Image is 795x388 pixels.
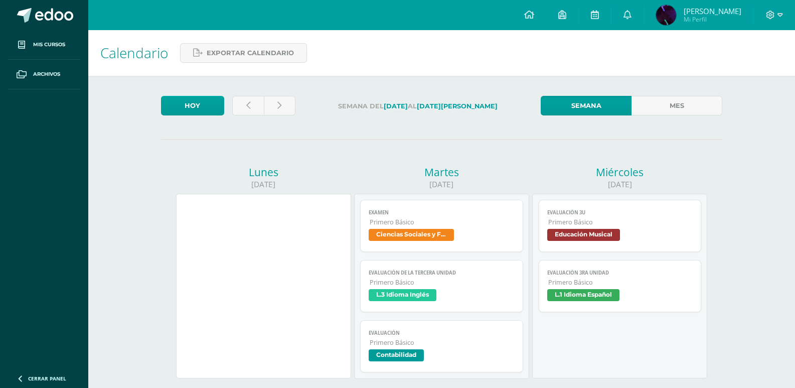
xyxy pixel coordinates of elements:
span: Contabilidad [369,349,424,361]
label: Semana del al [303,96,533,116]
span: Examen [369,209,515,216]
div: [DATE] [354,179,529,190]
span: Cerrar panel [28,375,66,382]
div: [DATE] [176,179,351,190]
span: L.1 Idioma Español [547,289,619,301]
div: Martes [354,165,529,179]
span: Evaluación 3u [547,209,693,216]
span: Exportar calendario [207,44,294,62]
a: Exportar calendario [180,43,307,63]
span: Primero Básico [370,218,515,226]
a: Mis cursos [8,30,80,60]
div: Miércoles [532,165,707,179]
span: L.3 Idioma Inglés [369,289,436,301]
a: Evaluación de la Tercera UnidadPrimero BásicoL.3 Idioma Inglés [360,260,523,312]
a: Evaluación 3uPrimero BásicoEducación Musical [539,200,702,252]
a: Mes [631,96,722,115]
a: Evaluación 3ra UnidadPrimero BásicoL.1 Idioma Español [539,260,702,312]
strong: [DATE] [384,102,408,110]
span: Archivos [33,70,60,78]
span: Educación Musical [547,229,620,241]
span: Evaluación 3ra Unidad [547,270,693,276]
span: Evaluación de la Tercera Unidad [369,270,515,276]
span: Calendario [100,43,168,62]
span: Evaluación [369,330,515,336]
div: Lunes [176,165,351,179]
div: [DATE] [532,179,707,190]
span: Ciencias Sociales y Formación Ciudadana [369,229,454,241]
span: Primero Básico [548,218,693,226]
span: [PERSON_NAME] [684,6,741,16]
strong: [DATE][PERSON_NAME] [417,102,498,110]
span: Primero Básico [370,278,515,287]
a: Hoy [161,96,224,115]
span: Primero Básico [548,278,693,287]
span: Mi Perfil [684,15,741,24]
a: Semana [541,96,631,115]
span: Primero Básico [370,338,515,347]
a: ExamenPrimero BásicoCiencias Sociales y Formación Ciudadana [360,200,523,252]
a: Archivos [8,60,80,89]
img: 1e13d0fc83288b33355647aa974a218e.png [656,5,676,25]
a: EvaluaciónPrimero BásicoContabilidad [360,320,523,372]
span: Mis cursos [33,41,65,49]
